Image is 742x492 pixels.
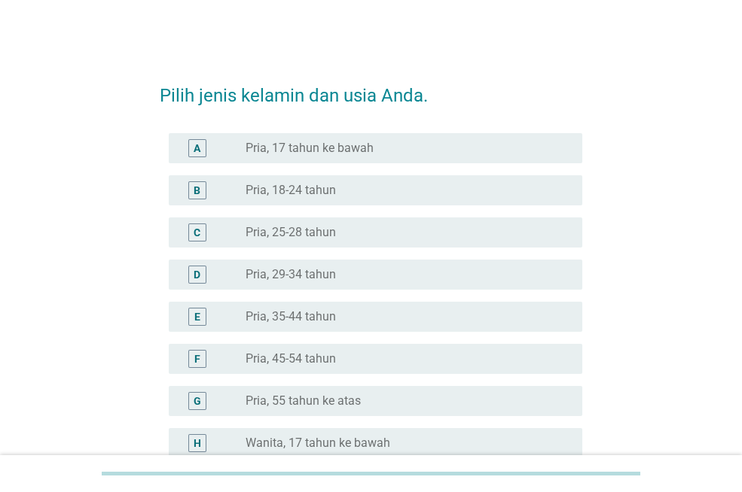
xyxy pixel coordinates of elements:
[194,140,200,156] div: A
[194,182,200,198] div: B
[246,141,374,156] label: Pria, 17 tahun ke bawah
[194,224,200,240] div: C
[246,393,361,408] label: Pria, 55 tahun ke atas
[194,351,200,366] div: F
[246,436,390,451] label: Wanita, 17 tahun ke bawah
[194,308,200,324] div: E
[194,266,200,282] div: D
[160,67,582,109] h2: Pilih jenis kelamin dan usia Anda.
[246,267,336,282] label: Pria, 29-34 tahun
[194,435,201,451] div: H
[246,309,336,324] label: Pria, 35-44 tahun
[194,393,201,408] div: G
[246,351,336,366] label: Pria, 45-54 tahun
[246,183,336,198] label: Pria, 18-24 tahun
[246,225,336,240] label: Pria, 25-28 tahun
